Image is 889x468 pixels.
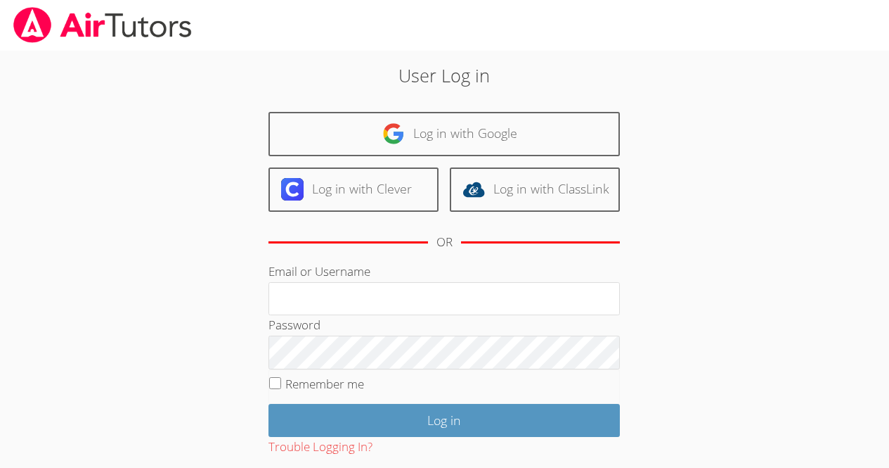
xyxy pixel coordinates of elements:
h2: User Log in [205,62,684,89]
img: airtutors_banner-c4298cdbf04f3fff15de1276eac7730deb9818008684d7c2e4769d2f7ddbe033.png [12,7,193,43]
img: google-logo-50288ca7cdecda66e5e0955fdab243c47b7ad437acaf1139b6f446037453330a.svg [382,122,405,145]
a: Log in with ClassLink [450,167,620,212]
div: OR [436,232,453,253]
button: Trouble Logging In? [268,437,372,457]
label: Password [268,317,320,333]
a: Log in with Google [268,112,620,156]
label: Email or Username [268,263,370,279]
label: Remember me [285,376,364,392]
a: Log in with Clever [268,167,439,212]
img: clever-logo-6eab21bc6e7a338710f1a6ff85c0baf02591cd810cc4098c63d3a4b26e2feb20.svg [281,178,304,201]
input: Log in [268,404,620,437]
img: classlink-logo-d6bb404cc1216ec64c9a2012d9dc4662098be43eaf13dc465df04b49fa7ab582.svg [462,178,485,201]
